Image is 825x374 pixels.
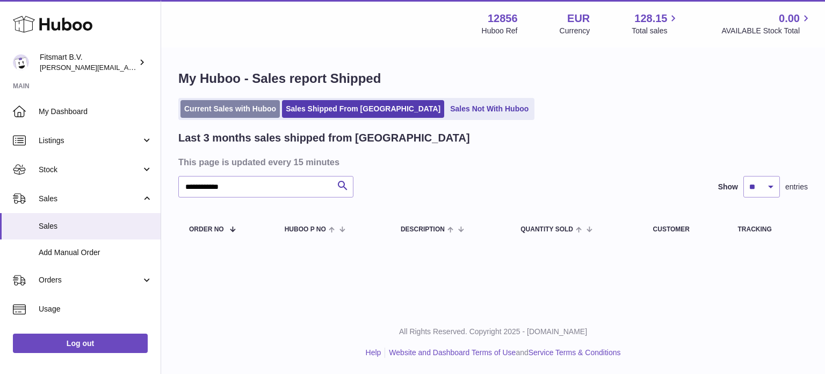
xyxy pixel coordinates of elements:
li: and [385,348,620,358]
a: Help [366,348,381,357]
h3: This page is updated every 15 minutes [178,156,805,168]
span: entries [785,182,808,192]
span: Quantity Sold [520,226,573,233]
strong: 12856 [488,11,518,26]
a: Sales Shipped From [GEOGRAPHIC_DATA] [282,100,444,118]
span: Total sales [632,26,679,36]
a: Current Sales with Huboo [180,100,280,118]
span: 128.15 [634,11,667,26]
h2: Last 3 months sales shipped from [GEOGRAPHIC_DATA] [178,131,470,145]
span: Huboo P no [285,226,326,233]
a: Website and Dashboard Terms of Use [389,348,516,357]
a: 128.15 Total sales [632,11,679,36]
span: Usage [39,304,153,314]
strong: EUR [567,11,590,26]
span: Sales [39,194,141,204]
a: Sales Not With Huboo [446,100,532,118]
div: Fitsmart B.V. [40,52,136,73]
p: All Rights Reserved. Copyright 2025 - [DOMAIN_NAME] [170,327,816,337]
h1: My Huboo - Sales report Shipped [178,70,808,87]
div: Huboo Ref [482,26,518,36]
div: Tracking [737,226,797,233]
span: Sales [39,221,153,231]
span: 0.00 [779,11,800,26]
label: Show [718,182,738,192]
a: 0.00 AVAILABLE Stock Total [721,11,812,36]
span: Add Manual Order [39,248,153,258]
span: [PERSON_NAME][EMAIL_ADDRESS][DOMAIN_NAME] [40,63,215,72]
span: Stock [39,165,141,175]
a: Service Terms & Conditions [529,348,621,357]
span: Orders [39,275,141,285]
div: Currency [560,26,590,36]
img: jonathan@leaderoo.com [13,54,29,70]
span: Order No [189,226,224,233]
span: Listings [39,136,141,146]
span: Description [401,226,445,233]
div: Customer [653,226,717,233]
span: My Dashboard [39,107,153,117]
span: AVAILABLE Stock Total [721,26,812,36]
a: Log out [13,334,148,353]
